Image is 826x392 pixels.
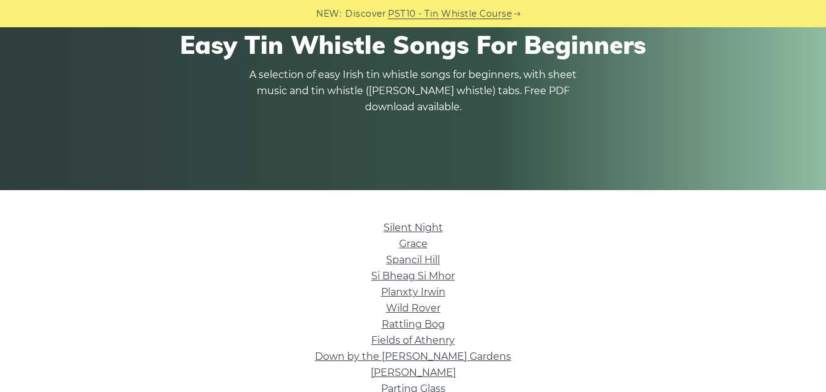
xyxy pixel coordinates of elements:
a: Fields of Athenry [371,334,455,346]
a: Wild Rover [386,302,441,314]
a: Rattling Bog [382,318,445,330]
p: A selection of easy Irish tin whistle songs for beginners, with sheet music and tin whistle ([PER... [246,67,580,115]
a: Down by the [PERSON_NAME] Gardens [315,351,511,362]
span: Discover [345,7,386,21]
a: PST10 - Tin Whistle Course [388,7,512,21]
a: Silent Night [384,222,443,233]
a: Grace [399,238,428,250]
a: [PERSON_NAME] [371,367,456,378]
h1: Easy Tin Whistle Songs For Beginners [64,30,762,59]
a: Planxty Irwin [381,286,445,298]
a: Si­ Bheag Si­ Mhor [371,270,455,282]
span: NEW: [316,7,342,21]
a: Spancil Hill [386,254,440,266]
